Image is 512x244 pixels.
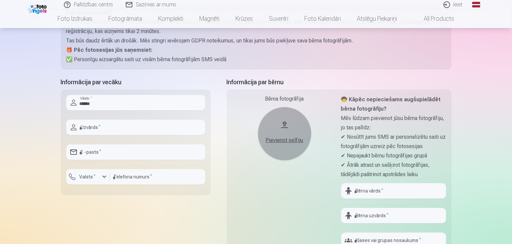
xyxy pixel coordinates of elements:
[232,95,337,103] div: Bērna fotogrāfija
[265,136,305,144] div: Pievienot selfiju
[66,36,446,45] p: Tas būs daudz ērtāk un drošāk. Mēs stingri ievērojam GDPR noteikumus, un tikai jums būs piekļuve ...
[66,47,152,53] strong: 🎁 Pēc fotosesijas jūs saņemsiet:
[192,9,228,28] a: Magnēti
[61,78,211,87] h5: Informācija par vecāku
[297,9,349,28] a: Foto kalendāri
[228,9,261,28] a: Krūzes
[341,151,446,160] p: ✔ Nepajaukt bērnu fotogrāfijas grupā
[341,114,446,132] p: Mēs lūdzam pievienot jūsu bērna fotogrāfiju, jo tas palīdz:
[50,9,101,28] a: Foto izdrukas
[349,9,405,28] a: Atslēgu piekariņi
[341,132,446,151] p: ✔ Nosūtīt jums SMS ar personalizētu saiti uz fotogrāfijām uzreiz pēc fotosesijas
[28,3,48,14] img: /fa1
[66,169,110,185] button: Valsts*
[341,96,441,112] strong: 🧒 Kāpēc nepieciešams augšupielādēt bērna fotogrāfiju?
[258,107,311,160] button: Pievienot selfiju
[101,9,150,28] a: Fotogrāmata
[77,173,99,180] label: Valsts
[150,9,192,28] a: Komplekti
[341,160,446,179] p: ✔ Ātrāk atrast un sašķirot fotogrāfijas, tādējādi paātrinot apstrādes laiku
[66,55,446,64] p: ✅ Personīgu aizsargātu saiti uz visām bērna fotogrāfijām SMS veidā
[261,9,297,28] a: Suvenīri
[405,9,463,28] a: All products
[227,78,451,87] h5: Informācija par bērnu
